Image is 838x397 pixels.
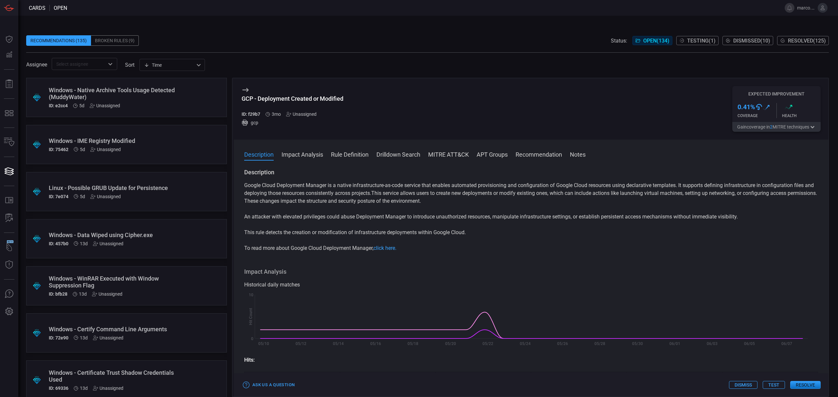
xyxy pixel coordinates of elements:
span: Status: [611,38,627,44]
h5: ID: 69336 [49,386,68,391]
span: Dismissed ( 10 ) [733,38,770,44]
text: 05/10 [258,341,269,346]
div: Recommendations (135) [26,35,91,46]
label: sort [125,62,135,68]
span: marco.[PERSON_NAME] [797,5,815,10]
text: 06/07 [781,341,792,346]
div: Historical daily matches [244,281,818,289]
button: Dashboard [1,31,17,47]
span: Cards [29,5,46,11]
button: APT Groups [477,150,508,158]
strong: Hits: [244,357,255,363]
h5: ID: f29b7 [242,112,260,117]
button: Recommendation [516,150,562,158]
div: Unassigned [93,241,123,246]
text: Hit Count [248,308,253,325]
button: Testing(1) [676,36,719,45]
input: Select assignee [54,60,104,68]
h3: Description [244,168,818,176]
div: Windows - IME Registry Modified [49,137,179,144]
h5: ID: 72e90 [49,335,68,340]
button: Open [106,60,115,69]
span: Testing ( 1 ) [687,38,716,44]
span: Sep 10, 2025 7:29 AM [80,147,85,152]
span: Assignee [26,61,47,68]
span: Sep 02, 2025 8:34 AM [80,241,88,246]
h5: ID: 457b0 [49,241,68,246]
span: Jun 09, 2025 5:41 AM [272,112,281,117]
text: 05/24 [520,341,531,346]
div: GCP - Deployment Created or Modified [242,95,343,102]
div: Unassigned [286,112,317,117]
button: Impact Analysis [282,150,323,158]
h5: ID: 7e074 [49,194,68,199]
button: Wingman [1,239,17,255]
button: Description [244,150,274,158]
button: Rule Catalog [1,193,17,208]
span: Sep 02, 2025 8:34 AM [80,386,88,391]
div: Linux - Possible GRUB Update for Persistence [49,184,179,191]
h5: Expected Improvement [732,91,821,96]
text: 06/03 [707,341,718,346]
button: Open(134) [632,36,672,45]
text: 05/30 [632,341,643,346]
button: Gaincoverage in2MITRE techniques [732,122,821,132]
button: Preferences [1,304,17,319]
button: Test [763,381,785,389]
button: Detections [1,47,17,63]
p: To read more about Google Cloud Deployment Manager, [244,244,818,252]
button: Notes [570,150,586,158]
div: Coverage [738,113,776,118]
button: MITRE ATT&CK [428,150,469,158]
text: 06/05 [744,341,755,346]
button: Resolved(125) [777,36,829,45]
text: 05/22 [483,341,493,346]
h5: ID: bfb28 [49,291,67,297]
div: Windows - Certify Command Line Arguments [49,326,179,333]
span: Open ( 134 ) [643,38,669,44]
button: Ask Us a Question [242,380,296,390]
text: 0 [251,337,253,341]
h5: ID: e2cc4 [49,103,68,108]
p: Google Cloud Deployment Manager is a native infrastructure-as-code service that enables automated... [244,181,818,205]
div: Unassigned [92,291,122,297]
button: Dismissed(10) [722,36,773,45]
div: Unassigned [93,386,123,391]
h3: Impact Analysis [244,268,818,276]
div: Broken Rules (9) [91,35,139,46]
div: Unassigned [90,103,120,108]
div: Unassigned [90,194,121,199]
text: 06/01 [669,341,680,346]
div: Windows - Certificate Trust Shadow Credentials Used [49,369,179,383]
text: 05/16 [370,341,381,346]
text: 05/28 [594,341,605,346]
div: Windows - Data Wiped using Cipher.exe [49,232,179,238]
div: Unassigned [93,335,123,340]
button: Drilldown Search [376,150,420,158]
button: Ask Us A Question [1,286,17,302]
button: Dismiss [729,381,757,389]
h5: ID: 75462 [49,147,68,152]
button: Cards [1,164,17,179]
h3: 0.41 % [738,103,755,111]
button: Resolve [790,381,821,389]
div: Unassigned [90,147,121,152]
button: Threat Intelligence [1,257,17,273]
span: Sep 02, 2025 8:34 AM [80,335,88,340]
span: Sep 10, 2025 7:29 AM [80,194,85,199]
div: gcp [242,119,343,126]
button: Reports [1,76,17,92]
span: Sep 10, 2025 7:29 AM [79,103,84,108]
text: 05/12 [296,341,306,346]
div: Health [782,113,821,118]
span: 2 [770,124,773,129]
button: Inventory [1,134,17,150]
div: Windows - Native Archive Tools Usage Detected (MuddyWater) [49,87,179,100]
button: ALERT ANALYSIS [1,210,17,226]
div: Windows - WinRAR Executed with Window Suppression Flag [49,275,179,289]
p: An attacker with elevated privileges could abuse Deployment Manager to introduce unauthorized res... [244,213,818,221]
a: click here. [373,245,396,251]
p: This rule detects the creation or modification of infrastructure deployments within Google Cloud. [244,229,818,236]
span: Sep 02, 2025 8:34 AM [79,291,87,297]
text: 05/26 [557,341,568,346]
